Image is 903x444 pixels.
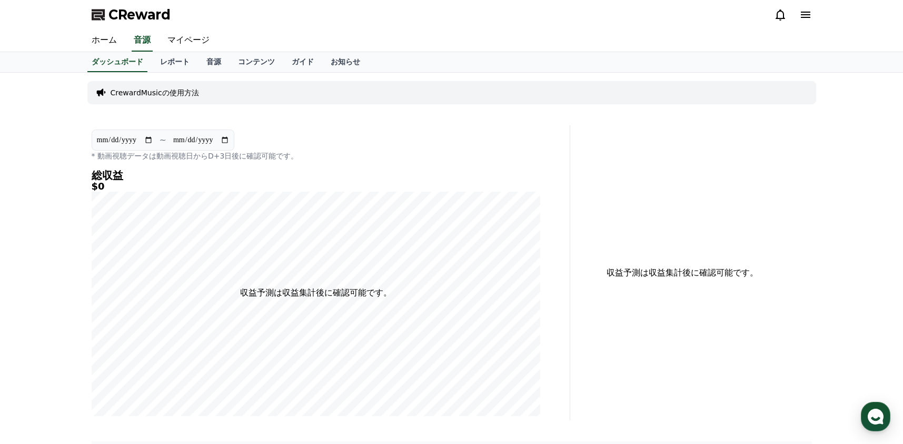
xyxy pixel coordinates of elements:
a: お知らせ [322,52,369,72]
h5: $0 [92,181,540,192]
a: 音源 [132,29,153,52]
a: マイページ [159,29,218,52]
a: コンテンツ [230,52,283,72]
span: CReward [108,6,171,23]
p: 収益予測は収益集計後に確認可能です。 [240,287,392,299]
h4: 総収益 [92,170,540,181]
a: ダッシュボード [87,52,147,72]
a: レポート [152,52,198,72]
a: CReward [92,6,171,23]
p: ~ [160,134,166,146]
a: ホーム [83,29,125,52]
p: * 動画視聴データは動画視聴日からD+3日後に確認可能です。 [92,151,540,161]
p: 収益予測は収益集計後に確認可能です。 [579,267,787,279]
a: 音源 [198,52,230,72]
a: CrewardMusicの使用方法 [111,87,199,98]
a: ガイド [283,52,322,72]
